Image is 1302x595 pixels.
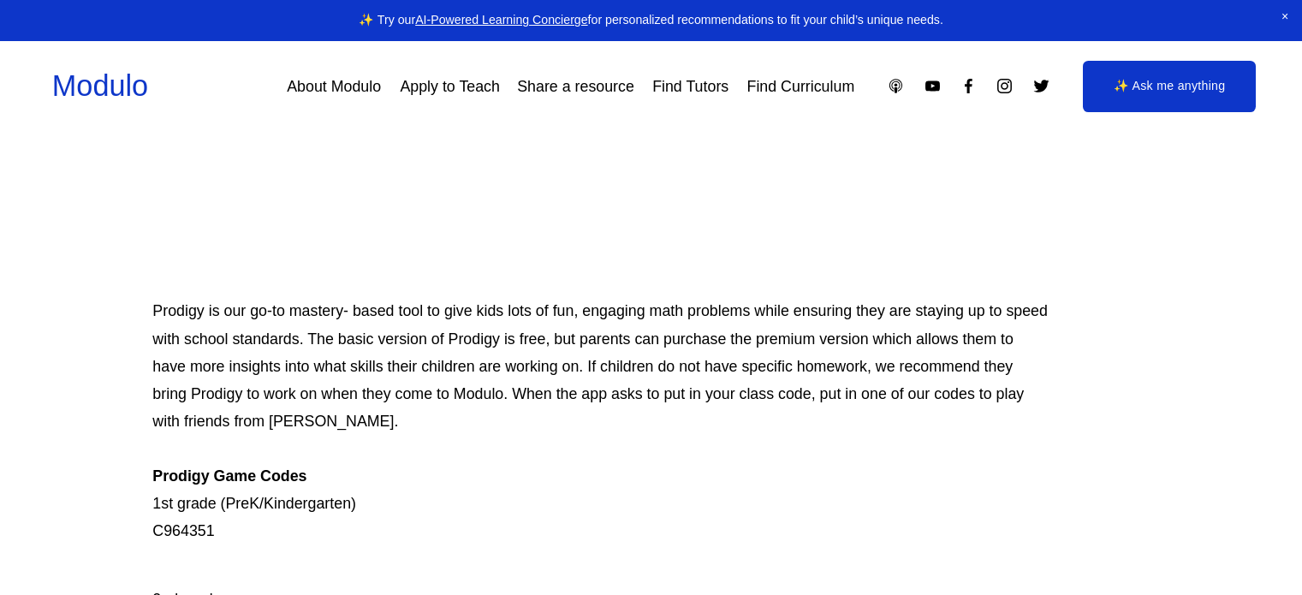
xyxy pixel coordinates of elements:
[287,71,381,102] a: About Modulo
[1032,77,1050,95] a: Twitter
[887,77,905,95] a: Apple Podcasts
[52,69,148,102] a: Modulo
[996,77,1014,95] a: Instagram
[152,297,1049,544] p: Prodigy is our go-to mastery- based tool to give kids lots of fun, engaging math problems while e...
[517,71,634,102] a: Share a resource
[415,13,587,27] a: AI-Powered Learning Concierge
[747,71,855,102] a: Find Curriculum
[1083,61,1255,112] a: ✨ Ask me anything
[652,71,728,102] a: Find Tutors
[400,71,500,102] a: Apply to Teach
[924,77,942,95] a: YouTube
[960,77,978,95] a: Facebook
[152,467,306,485] strong: Prodigy Game Codes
